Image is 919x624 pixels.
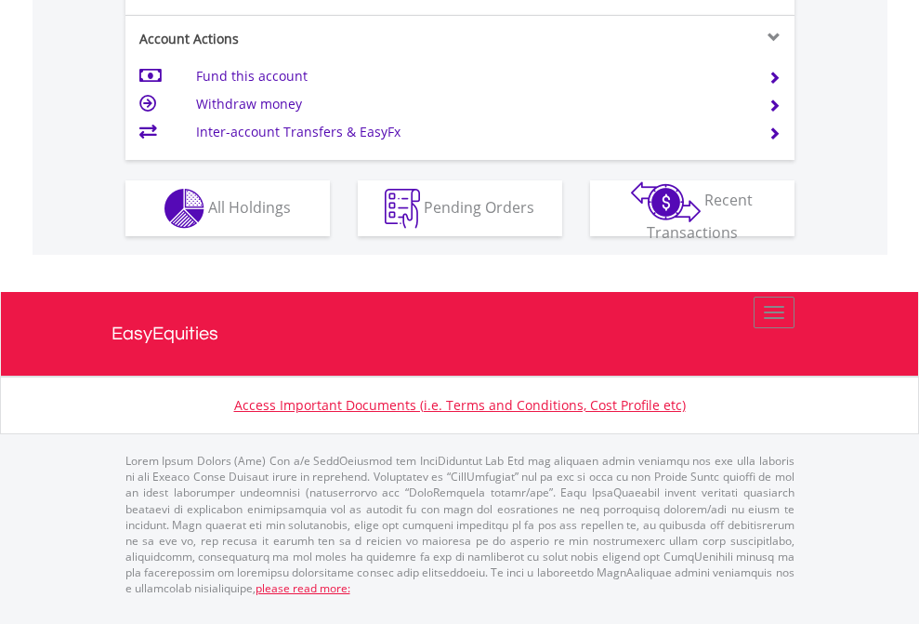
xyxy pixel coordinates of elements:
[590,180,794,236] button: Recent Transactions
[196,90,745,118] td: Withdraw money
[208,196,291,217] span: All Holdings
[125,180,330,236] button: All Holdings
[385,189,420,229] img: pending_instructions-wht.png
[424,196,534,217] span: Pending Orders
[196,62,745,90] td: Fund this account
[631,181,701,222] img: transactions-zar-wht.png
[112,292,808,376] a: EasyEquities
[358,180,562,236] button: Pending Orders
[256,580,350,596] a: please read more:
[196,118,745,146] td: Inter-account Transfers & EasyFx
[125,453,794,596] p: Lorem Ipsum Dolors (Ame) Con a/e SeddOeiusmod tem InciDiduntut Lab Etd mag aliquaen admin veniamq...
[234,396,686,414] a: Access Important Documents (i.e. Terms and Conditions, Cost Profile etc)
[164,189,204,229] img: holdings-wht.png
[125,30,460,48] div: Account Actions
